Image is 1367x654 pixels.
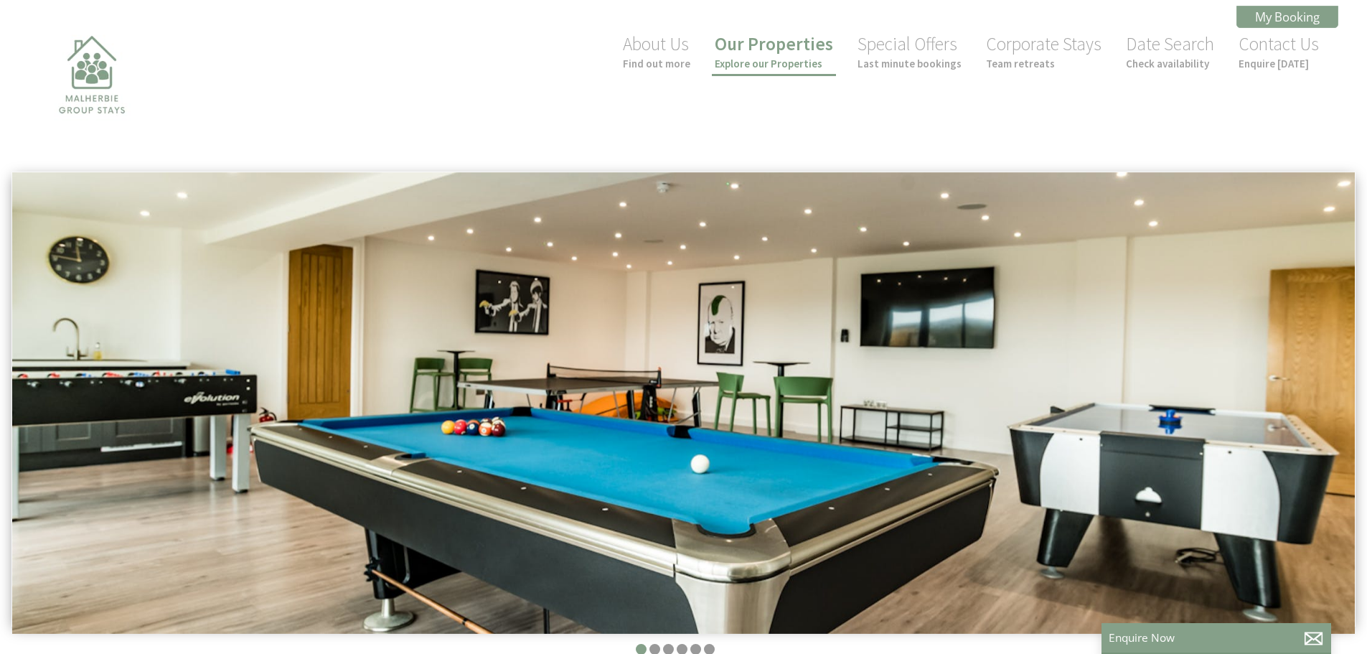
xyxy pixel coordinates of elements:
[1239,57,1319,70] small: Enquire [DATE]
[623,57,690,70] small: Find out more
[1109,630,1324,645] p: Enquire Now
[858,57,962,70] small: Last minute bookings
[1239,32,1319,70] a: Contact UsEnquire [DATE]
[623,32,690,70] a: About UsFind out more
[1126,57,1214,70] small: Check availability
[715,57,833,70] small: Explore our Properties
[715,32,833,70] a: Our PropertiesExplore our Properties
[986,32,1101,70] a: Corporate StaysTeam retreats
[986,57,1101,70] small: Team retreats
[20,27,164,170] img: Malherbie Group Stays
[1126,32,1214,70] a: Date SearchCheck availability
[858,32,962,70] a: Special OffersLast minute bookings
[1236,6,1338,28] a: My Booking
